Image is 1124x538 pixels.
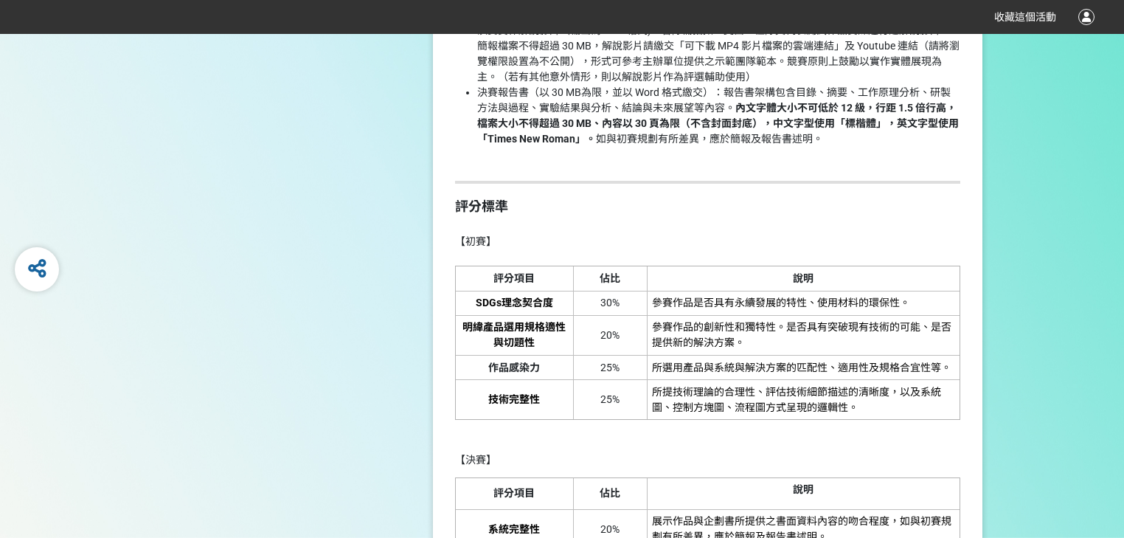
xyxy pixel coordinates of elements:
th: 評分項目 [455,266,573,291]
span: 所提技術理論的合理性、評估技術細節描述的清晰度，以及系統圖、控制方塊圖、流程圖方式呈現的邏輯性。 [652,386,941,413]
strong: 評分標準 [455,199,508,214]
span: 決賽報告書（以 30 MB為限，並以 Word 格式繳交）：報告書架構包含目錄、摘要、工作原理分析、研製方法與過程、實驗結果與分析、結論與未來展望等內容。 如與初賽規劃有所差異，應於簡報及報告書述明。 [477,86,959,145]
td: 25% [573,356,647,380]
p: 說明 [652,482,956,497]
span: 明緯產品選用規格適性與切題性 [462,321,566,348]
span: 【決賽】 [455,454,496,466]
th: 佔比 [573,477,647,509]
th: 說明 [647,266,960,291]
th: 作品感染力 [455,356,573,380]
span: 技術完整性 [488,393,540,405]
span: 【初賽】 [455,235,496,247]
span: 參賽作品是否具有永續發展的特性、使用材料的環保性。 [652,297,910,308]
strong: 系統完整性 [488,523,540,535]
td: 20% [573,315,647,355]
span: SDGs理念契合度 [476,297,553,308]
span: 收藏這個活動 [994,11,1056,23]
th: 佔比 [573,266,647,291]
span: 所選用產品與系統與解決方案的匹配性、適用性及規格合宜性等。 [652,362,951,373]
td: 30% [573,291,647,315]
th: 評分項目 [455,477,573,509]
strong: 內文字體大小不可低於 12 級，行距 1.5 倍行高，檔案大小不得超過 30 MB、內容以 30 頁為限（不含封面封底），中文字型使用「標楷體」，英文字型使用「Times New Roman」。 [477,102,959,145]
td: 25% [573,380,647,420]
span: 參賽作品的創新性和獨特性。是否具有突破現有技術的可能、是否提供新的解決方案。 [652,321,951,348]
